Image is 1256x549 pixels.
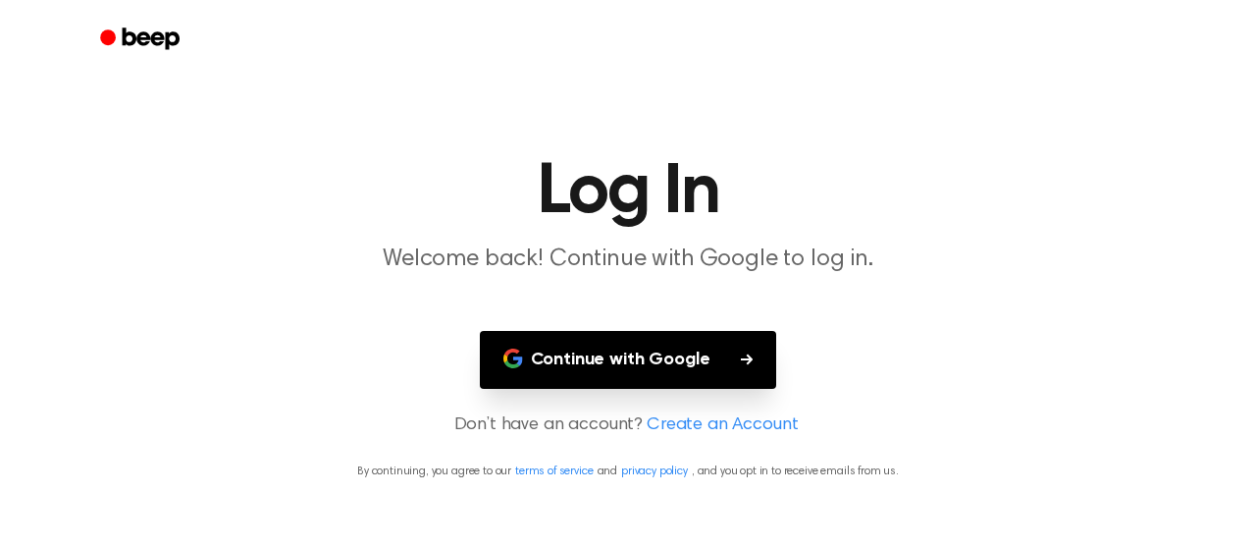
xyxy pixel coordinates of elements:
p: Welcome back! Continue with Google to log in. [251,244,1005,276]
h1: Log In [126,157,1130,228]
button: Continue with Google [480,331,777,389]
p: Don’t have an account? [24,412,1232,439]
a: Beep [86,21,197,59]
p: By continuing, you agree to our and , and you opt in to receive emails from us. [24,463,1232,480]
a: privacy policy [621,466,688,477]
a: Create an Account [647,412,798,439]
a: terms of service [515,466,593,477]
